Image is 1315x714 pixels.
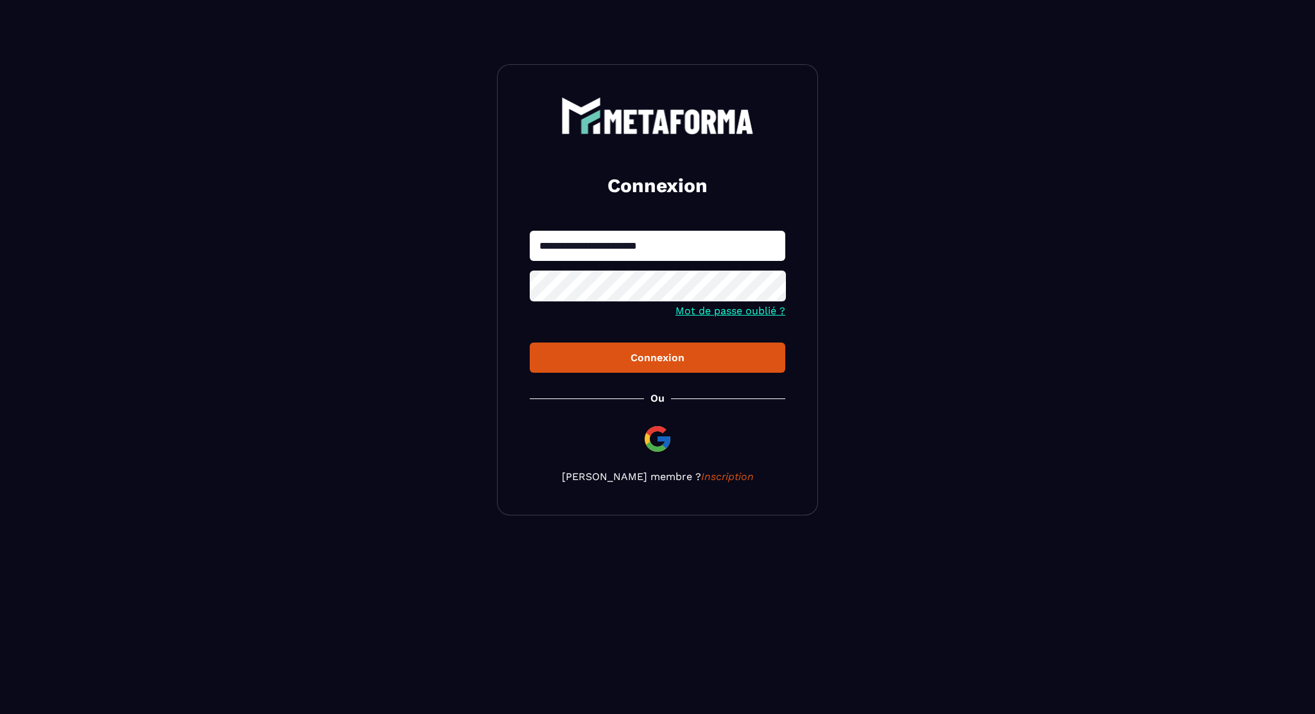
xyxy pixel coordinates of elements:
[650,392,665,404] p: Ou
[540,352,775,364] div: Connexion
[530,343,785,373] button: Connexion
[530,97,785,134] a: logo
[642,424,673,454] img: google
[545,173,770,199] h2: Connexion
[561,97,754,134] img: logo
[675,305,785,317] a: Mot de passe oublié ?
[530,470,785,483] p: [PERSON_NAME] membre ?
[701,470,754,483] a: Inscription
